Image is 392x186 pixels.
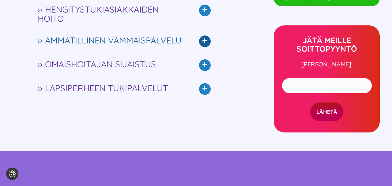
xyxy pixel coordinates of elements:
form: Yhteydenottolomake [282,75,372,121]
span: ›› AMMATILLINEN VAMMAISPALVELU [38,36,186,45]
button: Evästeasetukset [6,168,18,180]
input: LÄHETÄ [310,102,343,121]
strong: JÄTÄ MEILLE SOITTOPYYNTÖ [296,35,357,54]
a: ›› OMAISHOITAJAN SIJAISTUS [38,53,211,77]
span: ›› OMAISHOITAJAN SIJAISTUS [38,60,186,69]
p: [PERSON_NAME]: [277,60,377,69]
a: ›› LAPSIPERHEEN TUKIPALVELUT [38,77,211,101]
a: ›› AMMATILLINEN VAMMAISPALVELU [38,29,211,53]
span: ›› HENGITYSTUKIASIAKKAIDEN HOITO [38,5,186,23]
span: ›› LAPSIPERHEEN TUKIPALVELUT [38,84,186,93]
